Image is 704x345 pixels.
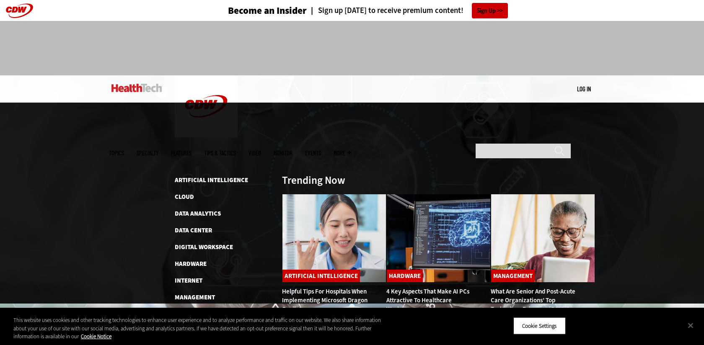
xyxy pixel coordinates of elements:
a: Sign Up [472,3,508,18]
a: Data Analytics [175,209,221,218]
a: Digital Workspace [175,243,233,251]
h3: Become an Insider [228,6,307,15]
a: What Are Senior and Post-Acute Care Organizations’ Top Technology Priorities [DATE]? [491,287,575,313]
img: Older person using tablet [491,194,595,283]
img: Desktop monitor with brain AI concept [386,194,491,283]
a: Hardware [175,260,207,268]
iframe: advertisement [199,29,505,67]
a: Become an Insider [197,6,307,15]
a: Artificial Intelligence [175,176,248,184]
a: Data Center [175,226,212,234]
img: Home [175,75,238,137]
div: This website uses cookies and other tracking technologies to enhance user experience and to analy... [13,316,387,341]
a: Management [175,293,215,301]
a: More information about your privacy [81,333,111,340]
a: Hardware [387,270,423,282]
div: User menu [577,85,591,93]
a: Cloud [175,193,194,201]
a: Management [491,270,535,282]
img: Home [111,84,162,92]
a: Internet [175,276,202,285]
a: Sign up [DATE] to receive premium content! [307,7,463,15]
a: 4 Key Aspects That Make AI PCs Attractive to Healthcare Workers [386,287,469,313]
a: Log in [577,85,591,93]
button: Close [681,316,700,335]
img: Doctor using phone to dictate to tablet [282,194,386,283]
h3: Trending Now [282,175,345,185]
a: Helpful Tips for Hospitals When Implementing Microsoft Dragon Copilot [282,287,368,313]
button: Cookie Settings [513,317,566,335]
a: Artificial Intelligence [282,270,360,282]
